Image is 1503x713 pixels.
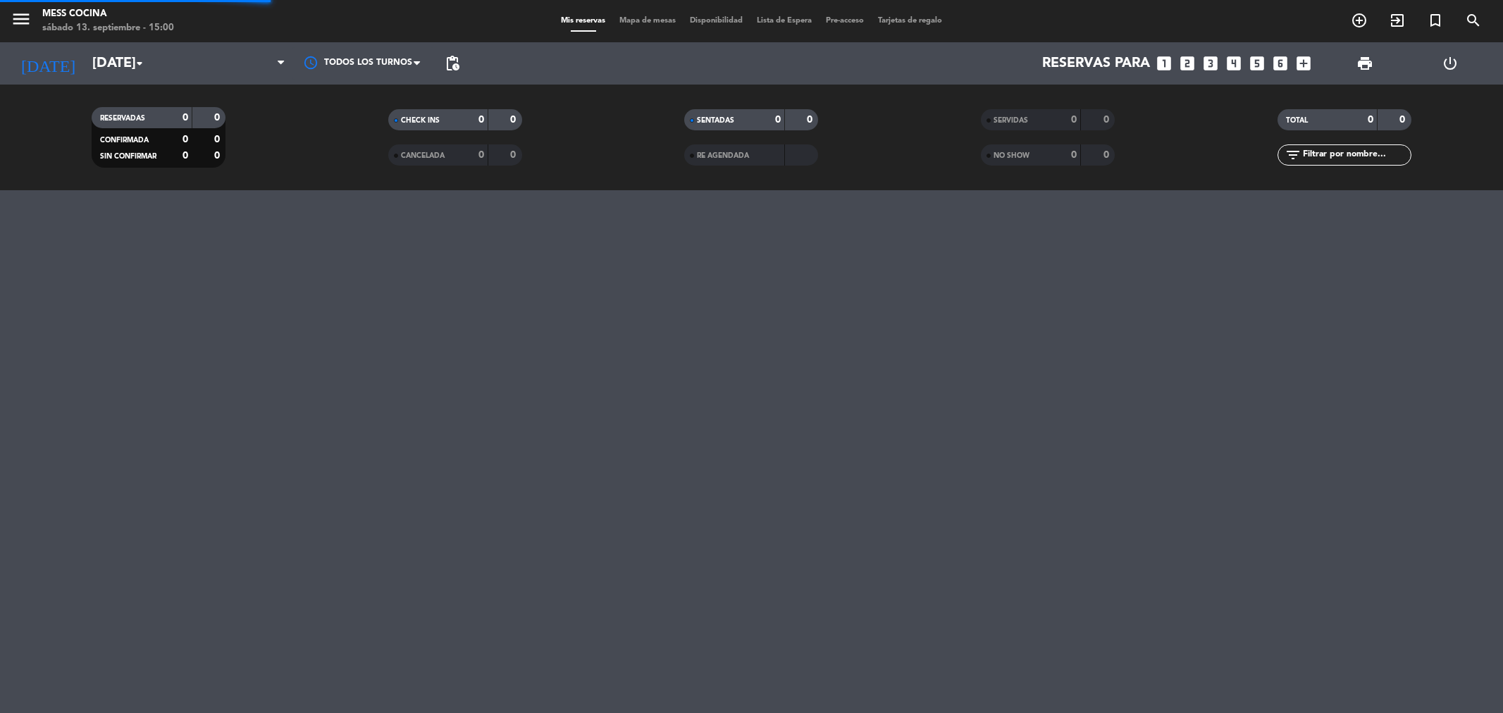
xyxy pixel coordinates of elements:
[1427,12,1444,29] i: turned_in_not
[11,8,32,30] i: menu
[214,135,223,144] strong: 0
[1155,54,1173,73] i: looks_one
[1071,115,1077,125] strong: 0
[11,8,32,35] button: menu
[42,21,174,35] div: sábado 13. septiembre - 15:00
[871,17,949,25] span: Tarjetas de regalo
[1301,147,1411,163] input: Filtrar por nombre...
[1368,115,1373,125] strong: 0
[478,115,484,125] strong: 0
[100,153,156,160] span: SIN CONFIRMAR
[183,135,188,144] strong: 0
[1442,55,1459,72] i: power_settings_new
[131,55,148,72] i: arrow_drop_down
[1103,150,1112,160] strong: 0
[554,17,612,25] span: Mis reservas
[994,117,1028,124] span: SERVIDAS
[1389,12,1406,29] i: exit_to_app
[1271,54,1289,73] i: looks_6
[697,117,734,124] span: SENTADAS
[100,115,145,122] span: RESERVADAS
[183,113,188,123] strong: 0
[183,151,188,161] strong: 0
[612,17,683,25] span: Mapa de mesas
[42,7,174,21] div: Mess Cocina
[1225,54,1243,73] i: looks_4
[1465,12,1482,29] i: search
[1356,55,1373,72] span: print
[401,152,445,159] span: CANCELADA
[1042,55,1150,72] span: Reservas para
[100,137,149,144] span: CONFIRMADA
[510,115,519,125] strong: 0
[1201,54,1220,73] i: looks_3
[994,152,1029,159] span: NO SHOW
[819,17,871,25] span: Pre-acceso
[775,115,781,125] strong: 0
[1407,42,1492,85] div: LOG OUT
[1294,54,1313,73] i: add_box
[1178,54,1196,73] i: looks_two
[510,150,519,160] strong: 0
[11,48,85,79] i: [DATE]
[214,113,223,123] strong: 0
[1103,115,1112,125] strong: 0
[478,150,484,160] strong: 0
[697,152,749,159] span: RE AGENDADA
[1399,115,1408,125] strong: 0
[1285,147,1301,163] i: filter_list
[1286,117,1308,124] span: TOTAL
[214,151,223,161] strong: 0
[683,17,750,25] span: Disponibilidad
[401,117,440,124] span: CHECK INS
[444,55,461,72] span: pending_actions
[750,17,819,25] span: Lista de Espera
[1071,150,1077,160] strong: 0
[1351,12,1368,29] i: add_circle_outline
[1248,54,1266,73] i: looks_5
[807,115,815,125] strong: 0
